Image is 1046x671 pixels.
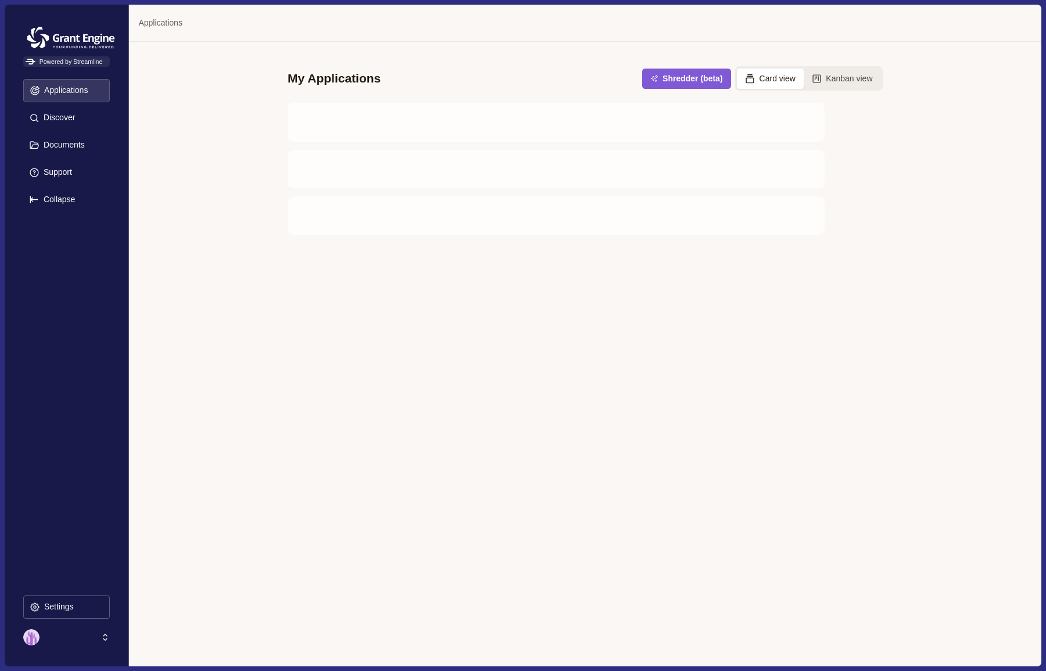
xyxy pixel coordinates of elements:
button: Shredder (beta) [642,69,730,89]
div: My Applications [288,70,381,87]
button: Discover [23,106,110,130]
a: Grantengine Logo [23,23,110,36]
button: Kanban view [804,69,881,89]
button: Expand [23,188,110,211]
button: Card view [737,69,804,89]
button: Documents [23,134,110,157]
button: Settings [23,595,110,619]
p: Collapse [40,195,75,204]
a: Settings [23,595,110,623]
button: Support [23,161,110,184]
img: Powered by Streamline Logo [26,59,35,65]
img: profile picture [23,629,40,645]
p: Discover [40,113,75,123]
img: Grantengine Logo [23,23,119,52]
p: Applications [40,85,88,95]
span: Powered by Streamline [23,56,110,67]
p: Support [40,167,72,177]
p: Settings [40,602,74,612]
button: Applications [23,79,110,102]
a: Applications [138,17,182,29]
p: Documents [40,140,85,150]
